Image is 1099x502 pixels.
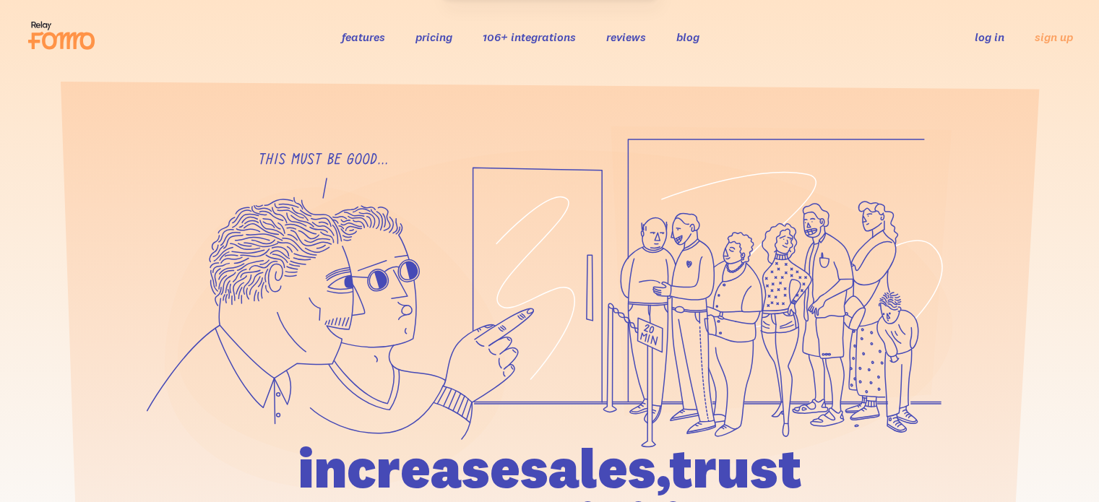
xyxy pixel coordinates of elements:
a: 106+ integrations [483,30,576,44]
a: sign up [1035,30,1073,45]
a: reviews [606,30,646,44]
a: blog [676,30,699,44]
a: features [342,30,385,44]
a: pricing [415,30,452,44]
a: log in [975,30,1004,44]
